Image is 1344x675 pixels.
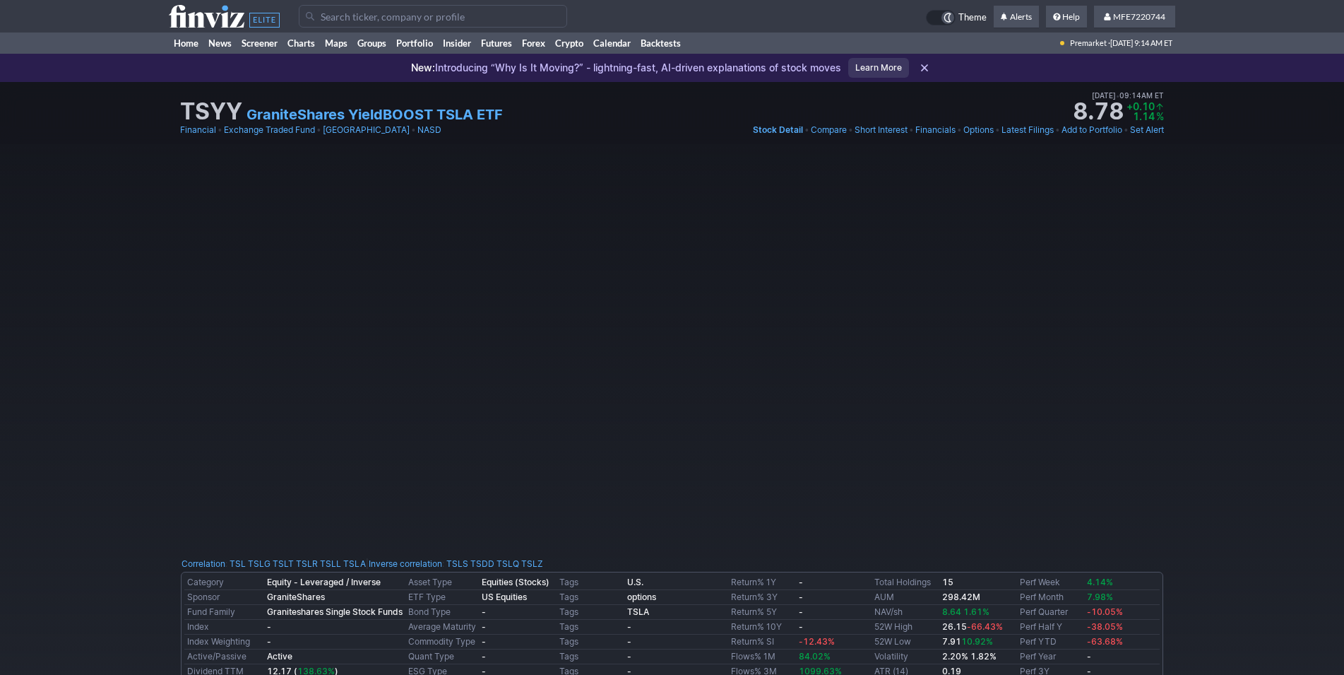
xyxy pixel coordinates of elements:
[728,575,796,590] td: Return% 1Y
[848,58,909,78] a: Learn More
[557,590,624,605] td: Tags
[872,620,939,635] td: 52W High
[1017,575,1084,590] td: Perf Week
[366,557,543,571] div: | :
[811,123,847,137] a: Compare
[627,651,631,662] b: -
[517,33,550,54] a: Forex
[961,636,993,647] span: 10.92%
[872,635,939,650] td: 52W Low
[627,577,643,587] a: U.S.
[267,592,325,602] b: GraniteShares
[942,577,953,587] b: 15
[799,621,803,632] b: -
[1087,651,1091,662] b: -
[942,621,1003,632] b: 26.15
[1156,110,1164,122] span: %
[1046,6,1087,28] a: Help
[224,123,315,137] a: Exchange Traded Fund
[391,33,438,54] a: Portfolio
[405,635,479,650] td: Commodity Type
[627,606,649,617] a: TSLA
[405,575,479,590] td: Asset Type
[1017,605,1084,620] td: Perf Quarter
[470,557,494,571] a: TSDD
[1087,636,1123,647] span: -63.68%
[588,33,636,54] a: Calendar
[557,605,624,620] td: Tags
[1073,100,1124,123] strong: 8.78
[557,650,624,664] td: Tags
[246,105,503,124] a: GraniteShares YieldBOOST TSLA ETF
[411,61,841,75] p: Introducing “Why Is It Moving?” - lightning-fast, AI-driven explanations of stock moves
[799,606,803,617] b: -
[942,592,980,602] b: 298.42M
[909,123,914,137] span: •
[1087,577,1113,587] span: 4.14%
[915,123,956,137] a: Financials
[405,605,479,620] td: Bond Type
[369,558,442,569] a: Inverse correlation
[411,123,416,137] span: •
[218,123,222,137] span: •
[180,100,242,123] h1: TSYY
[1001,123,1054,137] a: Latest Filings
[230,557,246,571] a: TSL
[1113,11,1165,22] span: MFE7220744
[320,33,352,54] a: Maps
[482,651,486,662] b: -
[296,557,318,571] a: TSLR
[182,557,366,571] div: :
[728,620,796,635] td: Return% 10Y
[446,557,468,571] a: TSLS
[636,33,686,54] a: Backtests
[804,123,809,137] span: •
[1094,6,1175,28] a: MFE7220744
[184,650,264,664] td: Active/Passive
[753,124,803,135] span: Stock Detail
[550,33,588,54] a: Crypto
[482,592,527,602] b: US Equities
[438,33,476,54] a: Insider
[182,558,225,569] a: Correlation
[799,636,835,647] span: -12.43%
[405,620,479,635] td: Average Maturity
[627,636,631,647] b: -
[1092,89,1164,102] span: [DATE] 09:14AM ET
[627,592,656,602] a: options
[799,577,803,587] b: -
[267,636,271,647] b: -
[728,605,796,620] td: Return% 5Y
[963,123,994,137] a: Options
[1133,110,1155,122] span: 1.14
[417,123,441,137] a: NASD
[184,575,264,590] td: Category
[482,621,486,632] b: -
[872,575,939,590] td: Total Holdings
[273,557,294,571] a: TSLT
[184,620,264,635] td: Index
[1124,123,1129,137] span: •
[557,575,624,590] td: Tags
[958,10,987,25] span: Theme
[248,557,270,571] a: TSLG
[848,123,853,137] span: •
[942,636,993,647] b: 7.91
[184,605,264,620] td: Fund Family
[627,621,631,632] b: -
[855,123,908,137] a: Short Interest
[411,61,435,74] span: New:
[203,33,237,54] a: News
[482,606,486,617] b: -
[405,590,479,605] td: ETF Type
[872,590,939,605] td: AUM
[557,635,624,650] td: Tags
[1087,592,1113,602] span: 7.98%
[753,123,803,137] a: Stock Detail
[1001,124,1054,135] span: Latest Filings
[283,33,320,54] a: Charts
[482,577,549,587] b: Equities (Stocks)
